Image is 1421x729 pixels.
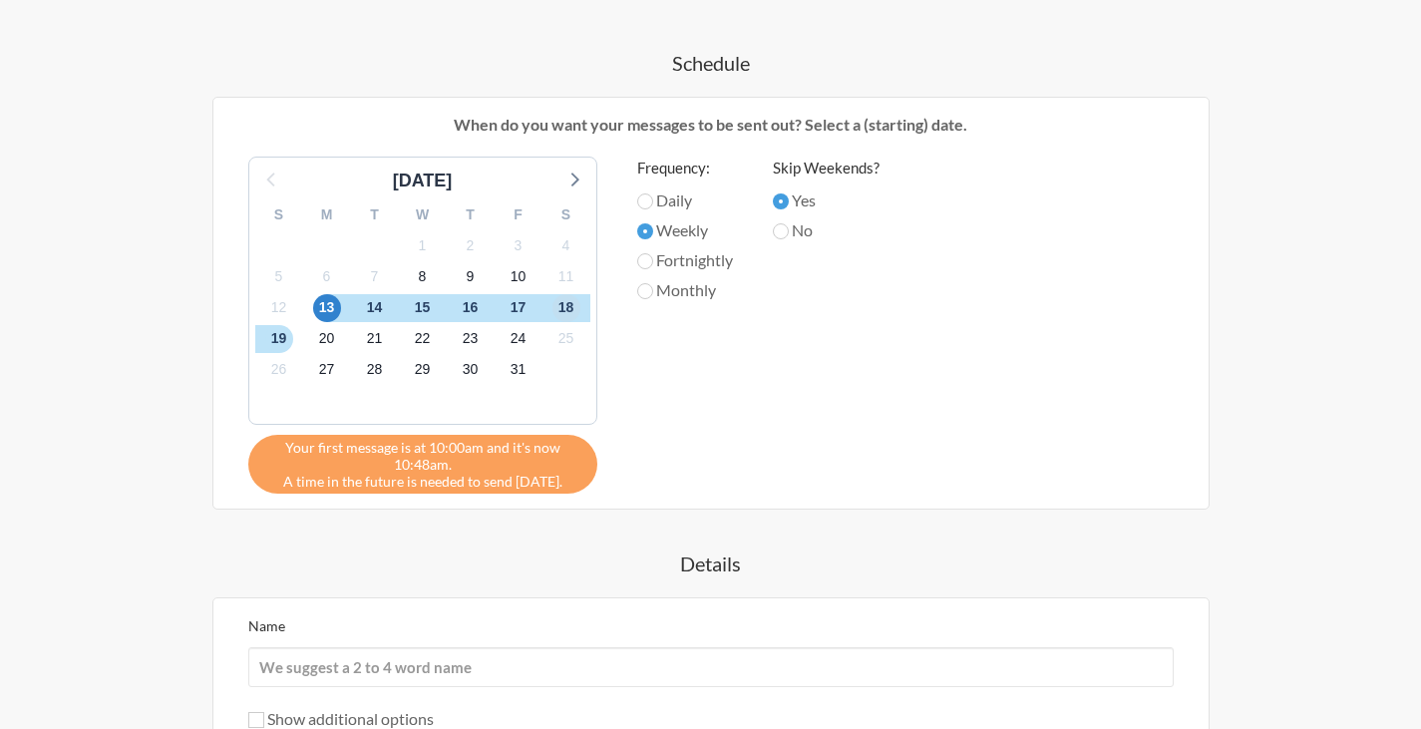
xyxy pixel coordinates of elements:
span: Wednesday, November 19, 2025 [265,325,293,353]
div: T [447,199,495,230]
label: Daily [637,188,733,212]
span: Monday, November 3, 2025 [505,231,533,259]
div: F [495,199,542,230]
input: Daily [637,193,653,209]
label: Monthly [637,278,733,302]
span: Tuesday, November 4, 2025 [552,231,580,259]
span: Wednesday, November 26, 2025 [265,356,293,384]
label: Fortnightly [637,248,733,272]
label: Skip Weekends? [773,157,880,180]
label: Weekly [637,218,733,242]
span: Wednesday, November 12, 2025 [265,294,293,322]
span: Sunday, November 2, 2025 [457,231,485,259]
span: Saturday, November 8, 2025 [409,262,437,290]
span: Saturday, November 29, 2025 [409,356,437,384]
label: Frequency: [637,157,733,180]
div: A time in the future is needed to send [DATE]. [248,435,597,494]
div: M [303,199,351,230]
input: Fortnightly [637,253,653,269]
div: S [255,199,303,230]
span: Saturday, November 15, 2025 [409,294,437,322]
span: Saturday, November 22, 2025 [409,325,437,353]
span: Friday, November 14, 2025 [361,294,389,322]
span: Friday, November 21, 2025 [361,325,389,353]
input: Yes [773,193,789,209]
span: Thursday, November 6, 2025 [313,262,341,290]
div: [DATE] [385,168,461,194]
span: Tuesday, November 18, 2025 [552,294,580,322]
label: Name [248,617,285,634]
p: When do you want your messages to be sent out? Select a (starting) date. [228,113,1194,137]
div: T [351,199,399,230]
span: Sunday, November 16, 2025 [457,294,485,322]
h4: Details [133,549,1289,577]
input: No [773,223,789,239]
label: No [773,218,880,242]
div: W [399,199,447,230]
input: Show additional options [248,712,264,728]
span: Monday, November 10, 2025 [505,262,533,290]
span: Thursday, November 27, 2025 [313,356,341,384]
span: Wednesday, November 5, 2025 [265,262,293,290]
input: Monthly [637,283,653,299]
label: Yes [773,188,880,212]
span: Tuesday, November 25, 2025 [552,325,580,353]
div: S [542,199,590,230]
span: Monday, December 1, 2025 [505,356,533,384]
span: Monday, November 24, 2025 [505,325,533,353]
span: Tuesday, November 11, 2025 [552,262,580,290]
input: We suggest a 2 to 4 word name [248,647,1174,687]
span: Thursday, November 20, 2025 [313,325,341,353]
span: Friday, November 28, 2025 [361,356,389,384]
span: Sunday, November 30, 2025 [457,356,485,384]
span: Thursday, November 13, 2025 [313,294,341,322]
span: Your first message is at 10:00am and it's now 10:48am. [263,439,582,473]
span: Saturday, November 1, 2025 [409,231,437,259]
h4: Schedule [133,49,1289,77]
label: Show additional options [248,709,434,728]
span: Friday, November 7, 2025 [361,262,389,290]
span: Sunday, November 23, 2025 [457,325,485,353]
input: Weekly [637,223,653,239]
span: Sunday, November 9, 2025 [457,262,485,290]
span: Monday, November 17, 2025 [505,294,533,322]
